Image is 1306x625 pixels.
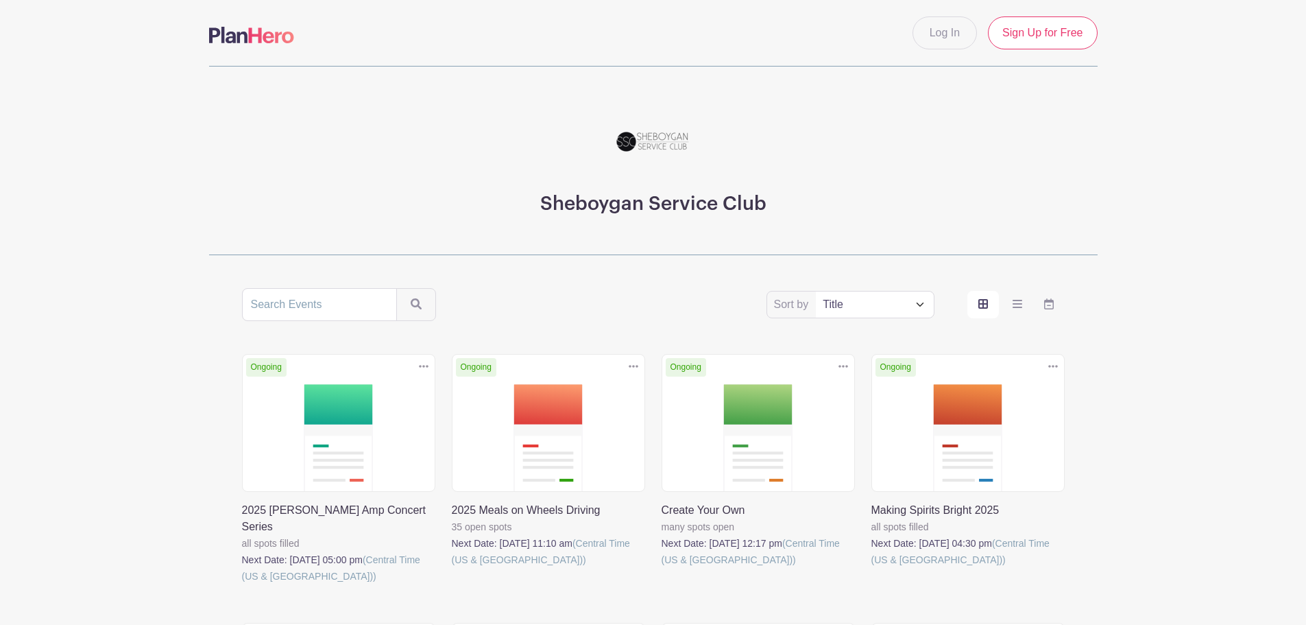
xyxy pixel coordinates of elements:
label: Sort by [774,296,813,313]
h3: Sheboygan Service Club [540,193,766,216]
input: Search Events [242,288,397,321]
div: order and view [967,291,1065,318]
a: Sign Up for Free [988,16,1097,49]
img: logo-507f7623f17ff9eddc593b1ce0a138ce2505c220e1c5a4e2b4648c50719b7d32.svg [209,27,294,43]
img: SSC_Logo_NEW.png [612,99,694,182]
a: Log In [912,16,977,49]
